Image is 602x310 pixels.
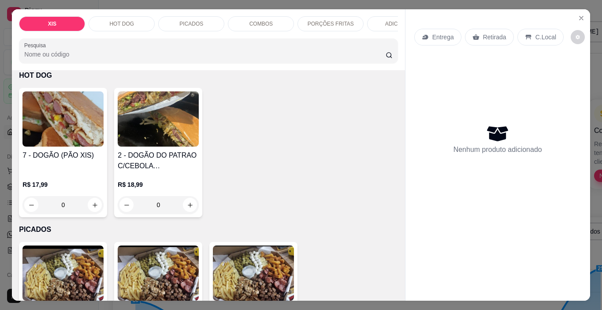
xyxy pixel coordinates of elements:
[24,42,49,49] label: Pesquisa
[183,198,197,212] button: increase-product-quantity
[24,198,38,212] button: decrease-product-quantity
[179,20,203,27] p: PICADOS
[571,30,585,44] button: decrease-product-quantity
[213,246,294,301] img: product-image
[249,20,273,27] p: COMBOS
[118,150,199,171] h4: 2 - DOGÃO DO PATRAO C/CEBOLA [PERSON_NAME]
[88,198,102,212] button: increase-product-quantity
[535,33,556,42] p: C.Local
[385,20,416,27] p: ADICIONAIS
[19,224,398,235] p: PICADOS
[24,50,386,59] input: Pesquisa
[22,150,104,161] h4: 7 - DOGÃO (PÃO XIS)
[574,11,588,25] button: Close
[48,20,56,27] p: XIS
[432,33,454,42] p: Entrega
[453,144,542,155] p: Nenhum produto adicionado
[22,180,104,189] p: R$ 17,99
[19,70,398,81] p: HOT DOG
[119,198,134,212] button: decrease-product-quantity
[109,20,134,27] p: HOT DOG
[308,20,354,27] p: PORÇÕES FRITAS
[118,246,199,301] img: product-image
[483,33,506,42] p: Retirada
[22,91,104,147] img: product-image
[118,91,199,147] img: product-image
[22,246,104,301] img: product-image
[118,180,199,189] p: R$ 18,99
